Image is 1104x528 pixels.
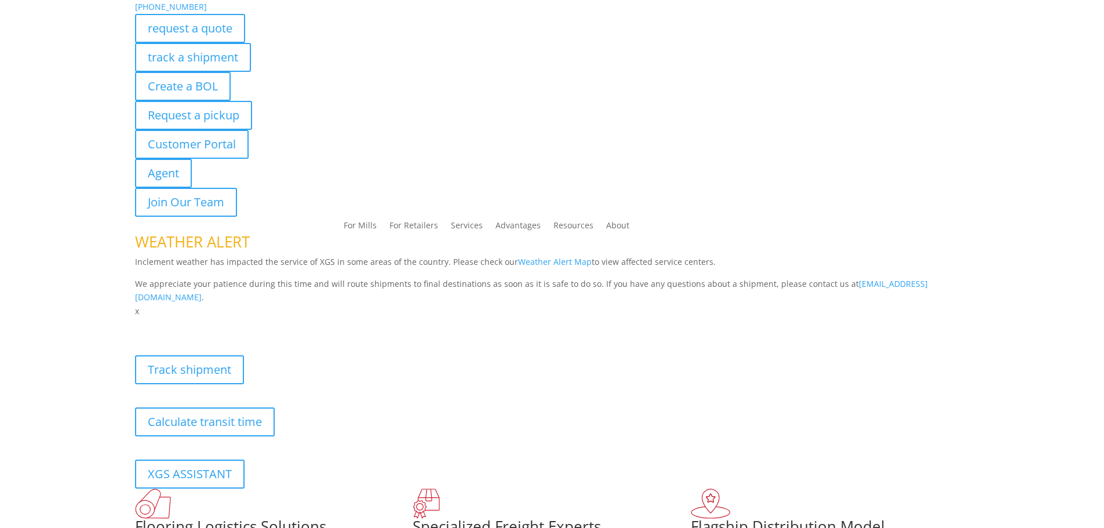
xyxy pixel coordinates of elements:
a: Join Our Team [135,188,237,217]
a: Create a BOL [135,72,231,101]
img: xgs-icon-total-supply-chain-intelligence-red [135,489,171,519]
img: xgs-icon-focused-on-flooring-red [413,489,440,519]
a: Calculate transit time [135,407,275,436]
a: Advantages [495,221,541,234]
a: track a shipment [135,43,251,72]
p: We appreciate your patience during this time and will route shipments to final destinations as so... [135,277,970,305]
p: Inclement weather has impacted the service of XGS in some areas of the country. Please check our ... [135,255,970,277]
a: Resources [553,221,593,234]
a: Track shipment [135,355,244,384]
a: request a quote [135,14,245,43]
a: XGS ASSISTANT [135,460,245,489]
a: Agent [135,159,192,188]
a: Customer Portal [135,130,249,159]
a: About [606,221,629,234]
a: [PHONE_NUMBER] [135,1,207,12]
span: WEATHER ALERT [135,231,250,252]
p: x [135,304,970,318]
img: xgs-icon-flagship-distribution-model-red [691,489,731,519]
a: Weather Alert Map [518,256,592,267]
b: Visibility, transparency, and control for your entire supply chain. [135,320,393,331]
a: For Retailers [389,221,438,234]
a: For Mills [344,221,377,234]
a: Request a pickup [135,101,252,130]
a: Services [451,221,483,234]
